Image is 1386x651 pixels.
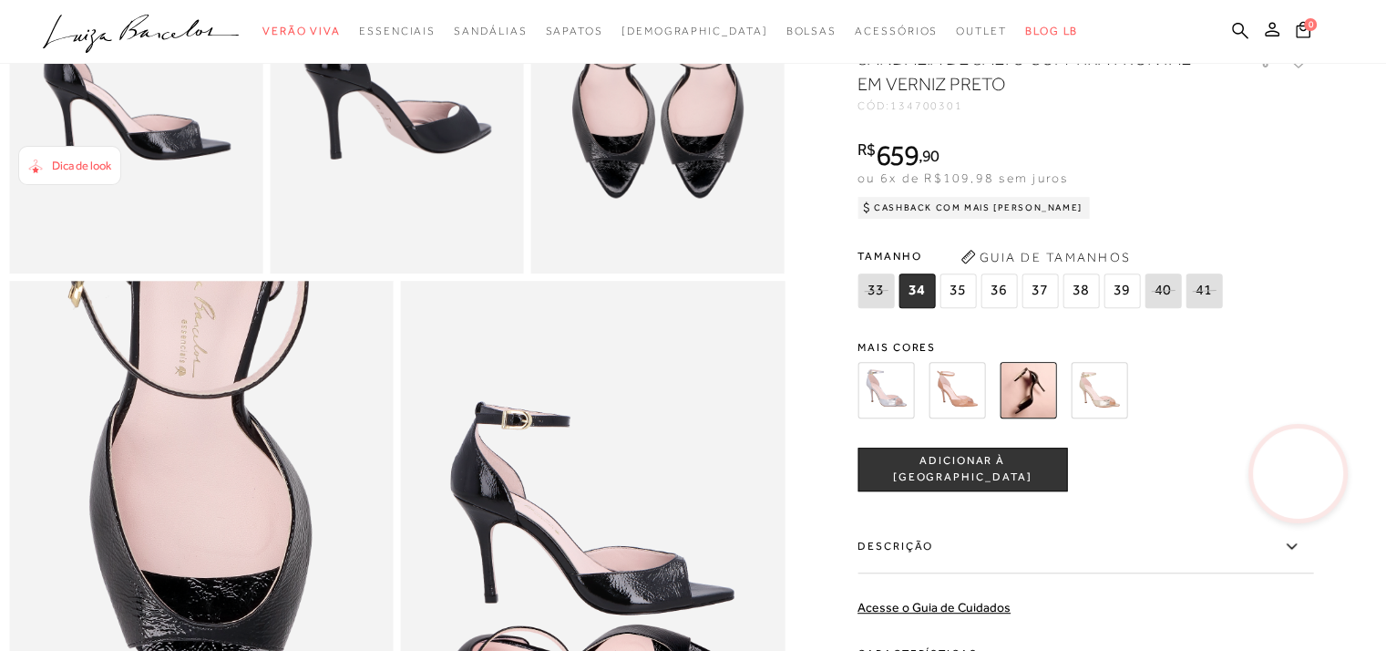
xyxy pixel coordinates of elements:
span: 37 [1022,274,1058,308]
span: 39 [1104,274,1140,308]
a: categoryNavScreenReaderText [359,15,436,48]
span: ADICIONAR À [GEOGRAPHIC_DATA] [858,454,1066,486]
span: 36 [980,274,1017,308]
span: Sapatos [545,25,602,37]
img: SANDÁLIA DE SALTO COM TIRA FRONTAL EM VERNIZ BEGE BLUSH [929,362,985,418]
h1: SANDÁLIA DE SALTO COM TIRA FRONTAL EM VERNIZ PRETO [857,46,1199,97]
span: ou 6x de R$109,98 sem juros [857,170,1068,185]
span: 40 [1145,274,1181,308]
span: Acessórios [855,25,938,37]
a: categoryNavScreenReaderText [785,15,837,48]
span: 34 [898,274,935,308]
span: 33 [857,274,894,308]
span: 41 [1186,274,1222,308]
i: R$ [857,141,876,158]
span: Mais cores [857,342,1313,353]
div: CÓD: [857,100,1222,111]
img: SANDÁLIA DE SALTO ALTO COM TIRA FRONTAL METALIZADO PRATA [857,362,914,418]
span: Dica de look [52,159,111,172]
a: categoryNavScreenReaderText [262,15,341,48]
a: BLOG LB [1025,15,1078,48]
img: SANDÁLIA DE SALTO COM TIRA FRONTAL EM VERNIZ PRETO [1000,362,1056,418]
button: 0 [1290,20,1316,45]
span: BLOG LB [1025,25,1078,37]
span: 134700301 [890,99,963,112]
a: categoryNavScreenReaderText [545,15,602,48]
span: 659 [876,139,919,171]
span: [DEMOGRAPHIC_DATA] [621,25,768,37]
div: Cashback com Mais [PERSON_NAME] [857,197,1090,219]
button: Guia de Tamanhos [954,243,1136,272]
span: Tamanho [857,243,1227,270]
a: categoryNavScreenReaderText [454,15,527,48]
span: 0 [1304,18,1317,31]
a: categoryNavScreenReaderText [956,15,1007,48]
span: 38 [1063,274,1099,308]
span: Essenciais [359,25,436,37]
span: Bolsas [785,25,837,37]
span: Outlet [956,25,1007,37]
a: Acesse o Guia de Cuidados [857,600,1011,615]
span: 90 [922,146,939,165]
a: noSubCategoriesText [621,15,768,48]
span: 35 [939,274,976,308]
span: Verão Viva [262,25,341,37]
a: categoryNavScreenReaderText [855,15,938,48]
button: ADICIONAR À [GEOGRAPHIC_DATA] [857,448,1067,491]
i: , [919,148,939,164]
label: Descrição [857,521,1313,573]
img: SANDÁLIA DE SALTO COM TIRA FRONTAL METALIZADO DOURADO [1071,362,1127,418]
span: Sandálias [454,25,527,37]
